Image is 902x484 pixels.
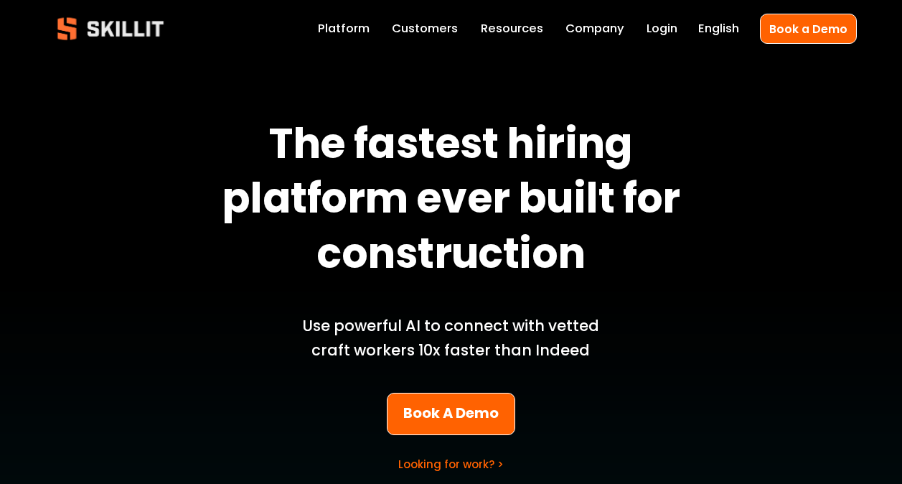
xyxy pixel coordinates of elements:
[284,314,618,362] p: Use powerful AI to connect with vetted craft workers 10x faster than Indeed
[760,14,857,43] a: Book a Demo
[45,7,176,50] img: Skillit
[565,19,624,39] a: Company
[222,113,688,293] strong: The fastest hiring platform ever built for construction
[647,19,677,39] a: Login
[481,20,543,38] span: Resources
[387,393,515,436] a: Book A Demo
[398,457,504,472] a: Looking for work? >
[698,20,739,38] span: English
[698,19,739,39] div: language picker
[392,19,458,39] a: Customers
[481,19,543,39] a: folder dropdown
[318,19,370,39] a: Platform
